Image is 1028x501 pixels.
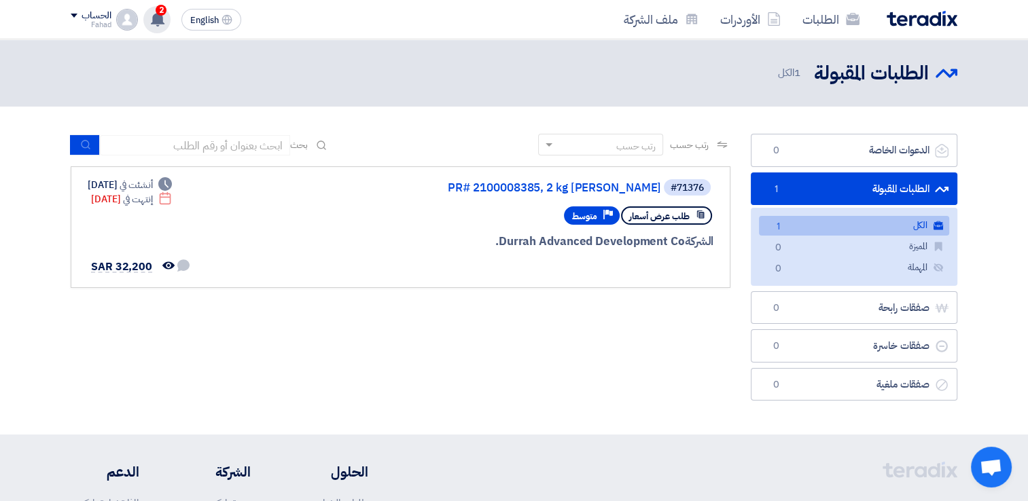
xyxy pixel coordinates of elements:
[389,182,661,194] a: PR# 2100008385, 2 kg [PERSON_NAME]
[291,462,368,482] li: الحلول
[616,139,656,153] div: رتب حسب
[768,183,784,196] span: 1
[100,135,290,155] input: ابحث بعنوان أو رقم الطلب
[751,172,957,206] a: الطلبات المقبولة1
[971,447,1012,487] div: Open chat
[751,134,957,167] a: الدعوات الخاصة0
[156,5,166,16] span: 2
[82,10,111,22] div: الحساب
[751,291,957,324] a: صفقات رابحة0
[671,183,704,193] div: #71376
[290,138,308,152] span: بحث
[768,144,784,157] span: 0
[181,9,241,31] button: English
[91,259,152,275] span: SAR 32,200
[768,378,784,392] span: 0
[116,9,138,31] img: profile_test.png
[71,21,111,29] div: Fahad
[770,262,786,276] span: 0
[887,11,957,26] img: Teradix logo
[88,178,172,192] div: [DATE]
[759,258,949,278] a: المهملة
[123,192,152,206] span: إنتهت في
[180,462,251,482] li: الشركة
[709,3,792,35] a: الأوردرات
[91,192,172,206] div: [DATE]
[794,65,800,80] span: 1
[751,368,957,401] a: صفقات ملغية0
[613,3,709,35] a: ملف الشركة
[387,233,713,250] div: Durrah Advanced Development Co.
[751,329,957,363] a: صفقات خاسرة0
[572,210,597,223] span: متوسط
[777,65,803,81] span: الكل
[770,241,786,255] span: 0
[71,462,139,482] li: الدعم
[190,16,219,25] span: English
[685,233,714,250] span: الشركة
[770,220,786,234] span: 1
[629,210,690,223] span: طلب عرض أسعار
[120,178,152,192] span: أنشئت في
[759,237,949,257] a: المميزة
[792,3,870,35] a: الطلبات
[814,60,929,87] h2: الطلبات المقبولة
[759,216,949,236] a: الكل
[768,339,784,353] span: 0
[768,301,784,315] span: 0
[670,138,709,152] span: رتب حسب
